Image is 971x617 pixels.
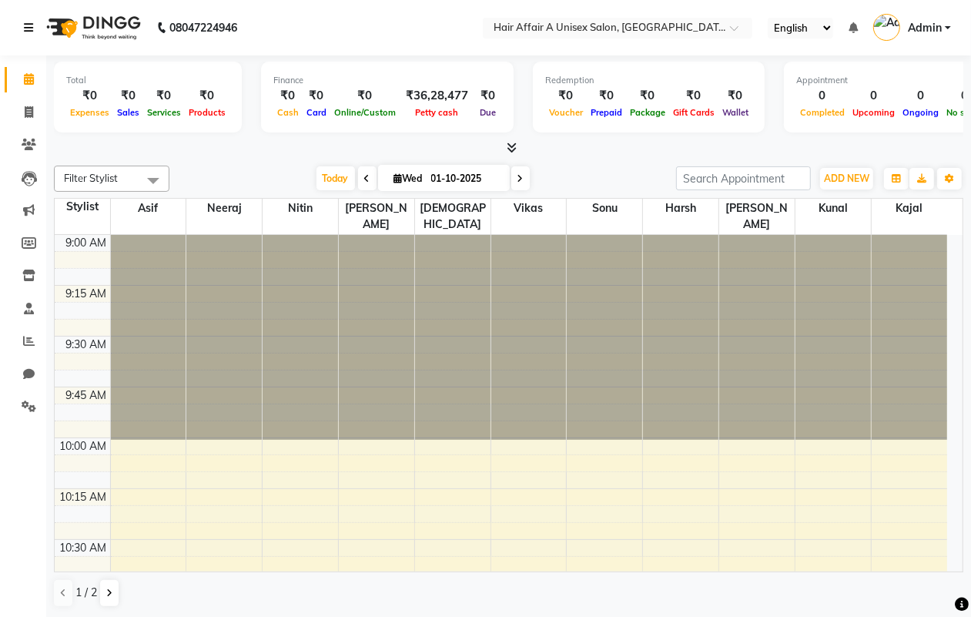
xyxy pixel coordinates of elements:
span: Neeraj [186,199,262,218]
input: Search Appointment [676,166,811,190]
span: Online/Custom [330,107,400,118]
span: Admin [908,20,942,36]
span: Expenses [66,107,113,118]
div: 9:30 AM [63,337,110,353]
div: ₹0 [669,87,718,105]
span: 1 / 2 [75,585,97,601]
div: ₹0 [718,87,752,105]
div: ₹0 [113,87,143,105]
span: Sonu [567,199,642,218]
span: Upcoming [849,107,899,118]
span: Today [316,166,355,190]
span: Filter Stylist [64,172,118,184]
div: 0 [899,87,943,105]
span: ADD NEW [824,173,869,184]
span: Cash [273,107,303,118]
span: Petty cash [412,107,463,118]
div: 9:15 AM [63,286,110,302]
div: 0 [796,87,849,105]
span: Card [303,107,330,118]
div: 9:45 AM [63,387,110,404]
div: ₹0 [303,87,330,105]
span: Ongoing [899,107,943,118]
span: Wed [390,173,427,184]
span: Package [626,107,669,118]
div: ₹0 [143,87,185,105]
span: Services [143,107,185,118]
span: Sales [113,107,143,118]
div: 10:30 AM [57,540,110,556]
div: ₹0 [587,87,626,105]
span: [DEMOGRAPHIC_DATA] [415,199,491,234]
span: Due [476,107,500,118]
img: logo [39,6,145,49]
div: ₹0 [626,87,669,105]
span: [PERSON_NAME] [719,199,795,234]
div: 10:15 AM [57,489,110,505]
div: ₹0 [185,87,229,105]
span: Asif [111,199,186,218]
div: Finance [273,74,501,87]
span: Kajal [872,199,947,218]
div: ₹0 [66,87,113,105]
span: Vikas [491,199,567,218]
span: [PERSON_NAME] [339,199,414,234]
div: Stylist [55,199,110,215]
b: 08047224946 [169,6,237,49]
span: Kunal [795,199,871,218]
span: harsh [643,199,718,218]
div: ₹0 [273,87,303,105]
span: Prepaid [587,107,626,118]
button: ADD NEW [820,168,873,189]
div: ₹36,28,477 [400,87,474,105]
input: 2025-10-01 [427,167,504,190]
div: Total [66,74,229,87]
span: Voucher [545,107,587,118]
div: 10:00 AM [57,438,110,454]
div: ₹0 [545,87,587,105]
span: Wallet [718,107,752,118]
img: Admin [873,14,900,41]
div: ₹0 [330,87,400,105]
div: ₹0 [474,87,501,105]
span: Gift Cards [669,107,718,118]
div: 9:00 AM [63,235,110,251]
span: Products [185,107,229,118]
div: 0 [849,87,899,105]
div: Redemption [545,74,752,87]
span: Nitin [263,199,338,218]
span: Completed [796,107,849,118]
